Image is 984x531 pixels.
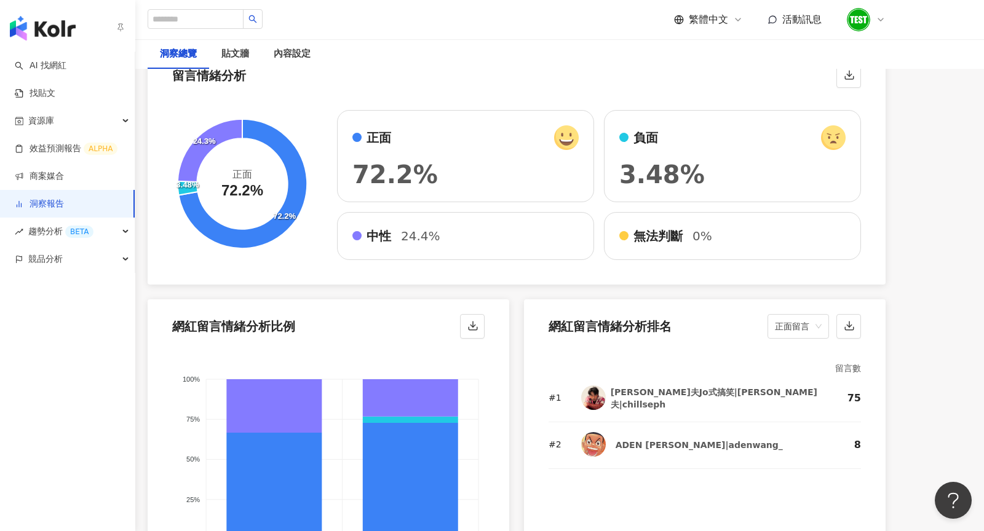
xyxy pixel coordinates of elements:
img: unnamed.png [847,8,870,31]
span: 正面留言 [775,315,822,338]
a: 洞察報告 [15,198,64,210]
a: 效益預測報告ALPHA [15,143,117,155]
div: 中性 [352,227,579,245]
tspan: 100% [183,375,200,382]
span: rise [15,227,23,236]
div: 留言情緒分析 [172,67,246,84]
a: 商案媒合 [15,170,64,183]
div: 留言數 [549,361,861,376]
img: KOL Avatar [581,385,606,410]
div: 網紅留言情緒分析比例 [172,318,295,335]
span: 72.2% [352,160,438,189]
div: 正面 [352,125,579,150]
div: 75 [838,391,861,405]
span: 競品分析 [28,245,63,273]
div: 負面 [619,125,846,150]
img: negative [821,125,846,150]
div: 內容設定 [274,47,311,61]
span: 繁體中文 [689,13,728,26]
span: search [248,15,257,23]
div: BETA [65,226,93,238]
span: 活動訊息 [782,14,822,25]
span: 資源庫 [28,107,54,135]
div: 洞察總覽 [160,47,197,61]
div: ADEN [PERSON_NAME]|adenwang_ [616,439,783,451]
div: [PERSON_NAME]夫Jo式搞笑|[PERSON_NAME]夫|chillseph [611,386,818,411]
img: KOL Avatar [581,432,606,457]
div: 8 [844,438,861,452]
tspan: 50% [186,455,200,463]
tspan: 75% [186,415,200,422]
div: 無法判斷 [619,227,846,245]
img: logo [10,16,76,41]
div: 網紅留言情緒分析排名 [549,318,672,335]
span: 3.48% [619,160,705,189]
tspan: 25% [186,495,200,503]
a: searchAI 找網紅 [15,60,66,72]
span: 0% [692,227,712,245]
span: 趨勢分析 [28,218,93,245]
span: 24.4% [401,227,440,245]
div: # 1 [549,392,561,404]
img: positive [554,125,579,150]
a: 找貼文 [15,87,55,100]
div: 貼文牆 [221,47,249,61]
iframe: Help Scout Beacon - Open [935,482,972,519]
div: # 2 [549,439,561,451]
